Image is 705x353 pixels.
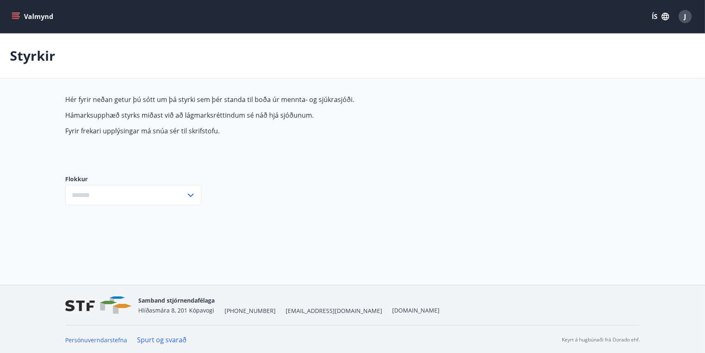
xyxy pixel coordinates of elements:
span: [EMAIL_ADDRESS][DOMAIN_NAME] [286,307,382,315]
button: J [675,7,695,26]
p: Styrkir [10,47,55,65]
img: vjCaq2fThgY3EUYqSgpjEiBg6WP39ov69hlhuPVN.png [65,296,132,314]
span: [PHONE_NUMBER] [225,307,276,315]
button: ÍS [647,9,674,24]
a: Spurt og svarað [137,335,187,344]
p: Hér fyrir neðan getur þú sótt um þá styrki sem þér standa til boða úr mennta- og sjúkrasjóði. [65,95,455,104]
p: Keyrt á hugbúnaði frá Dorado ehf. [562,336,640,344]
p: Fyrir frekari upplýsingar má snúa sér til skrifstofu. [65,126,455,135]
span: J [684,12,686,21]
p: Hámarksupphæð styrks miðast við að lágmarksréttindum sé náð hjá sjóðunum. [65,111,455,120]
label: Flokkur [65,175,201,183]
span: Samband stjórnendafélaga [138,296,215,304]
button: menu [10,9,57,24]
span: Hlíðasmára 8, 201 Kópavogi [138,306,214,314]
a: Persónuverndarstefna [65,336,127,344]
a: [DOMAIN_NAME] [392,306,440,314]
